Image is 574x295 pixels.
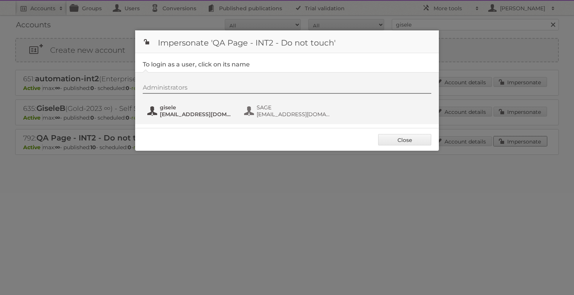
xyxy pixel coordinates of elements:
h1: Impersonate 'QA Page - INT2 - Do not touch' [135,30,439,53]
div: Administrators [143,84,431,94]
button: gisele [EMAIL_ADDRESS][DOMAIN_NAME] [147,103,236,118]
span: gisele [160,104,233,111]
span: SAGE [257,104,330,111]
legend: To login as a user, click on its name [143,61,250,68]
span: [EMAIL_ADDRESS][DOMAIN_NAME] [257,111,330,118]
span: [EMAIL_ADDRESS][DOMAIN_NAME] [160,111,233,118]
button: SAGE [EMAIL_ADDRESS][DOMAIN_NAME] [243,103,333,118]
a: Close [378,134,431,145]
